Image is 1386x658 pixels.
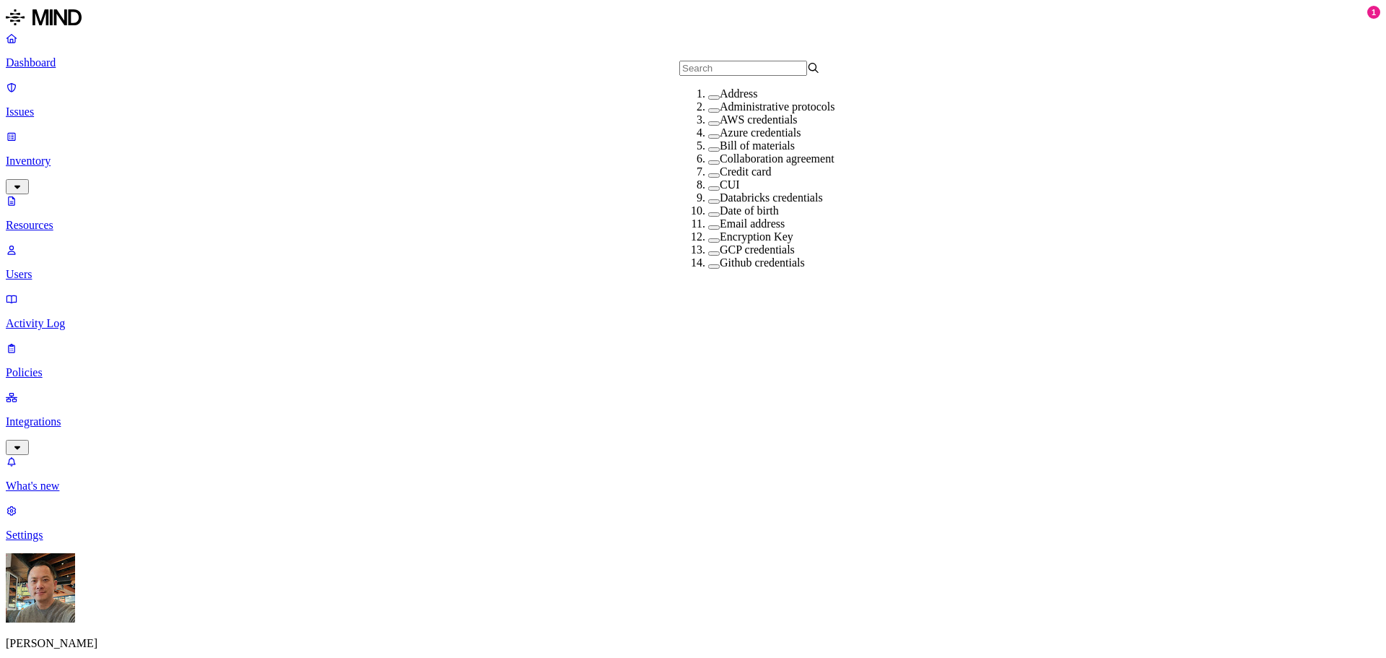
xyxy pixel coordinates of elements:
label: GCP credentials [720,243,795,256]
p: Users [6,268,1380,281]
a: Activity Log [6,293,1380,330]
a: What's new [6,455,1380,493]
a: Dashboard [6,32,1380,69]
a: Resources [6,194,1380,232]
p: Settings [6,529,1380,542]
label: Administrative protocols [720,100,835,113]
img: Huy Ngo [6,553,75,623]
label: Github credentials [720,256,805,269]
label: Date of birth [720,204,779,217]
p: Dashboard [6,56,1380,69]
a: Users [6,243,1380,281]
p: What's new [6,480,1380,493]
p: Policies [6,366,1380,379]
a: Issues [6,81,1380,118]
label: Address [720,87,757,100]
p: Activity Log [6,317,1380,330]
a: Policies [6,342,1380,379]
label: AWS credentials [720,113,798,126]
p: Integrations [6,415,1380,428]
p: Inventory [6,155,1380,168]
a: Integrations [6,391,1380,453]
label: Collaboration agreement [720,152,834,165]
label: Email address [720,217,785,230]
label: Azure credentials [720,126,801,139]
a: Settings [6,504,1380,542]
input: Search [679,61,807,76]
label: Bill of materials [720,139,795,152]
a: Inventory [6,130,1380,192]
img: MIND [6,6,82,29]
label: CUI [720,178,740,191]
p: Issues [6,105,1380,118]
label: Encryption Key [720,230,793,243]
label: Databricks credentials [720,191,823,204]
label: Credit card [720,165,772,178]
p: Resources [6,219,1380,232]
div: 1 [1367,6,1380,19]
a: MIND [6,6,1380,32]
